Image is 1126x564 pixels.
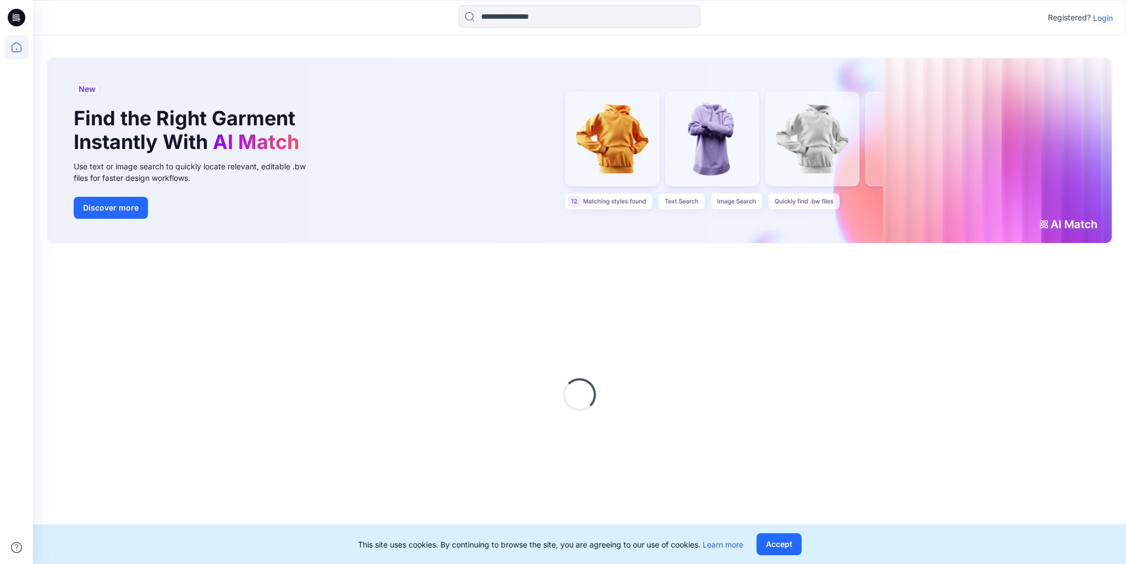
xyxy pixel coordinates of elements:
p: Login [1093,12,1113,24]
p: Registered? [1048,11,1091,24]
h1: Find the Right Garment Instantly With [74,107,305,154]
button: Discover more [74,197,148,219]
button: Accept [757,533,802,555]
a: Learn more [703,540,743,549]
div: Use text or image search to quickly locate relevant, editable .bw files for faster design workflows. [74,161,321,184]
p: This site uses cookies. By continuing to browse the site, you are agreeing to our use of cookies. [358,539,743,550]
span: New [79,82,96,96]
span: AI Match [213,130,299,154]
